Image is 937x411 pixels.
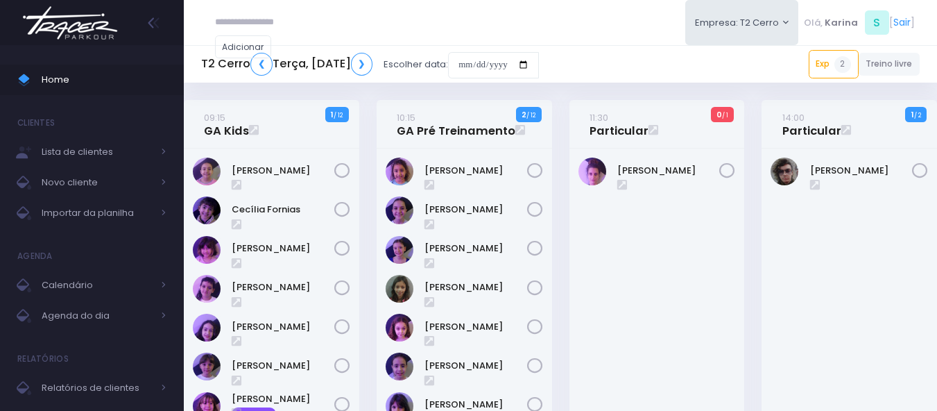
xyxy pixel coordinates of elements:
small: 10:15 [397,111,415,124]
a: Adicionar [215,35,272,58]
img: Ana Helena Soutello [386,196,413,224]
a: Sair [893,15,911,30]
h4: Relatórios [17,345,69,373]
span: Calendário [42,276,153,294]
img: Chiara Real Oshima Hirata [193,236,221,264]
img: Maria Clara Frateschi [193,353,221,380]
a: 14:00Particular [782,110,841,138]
small: 14:00 [782,111,805,124]
span: Home [42,71,166,89]
img: Beatriz Cogo [193,158,221,185]
a: [PERSON_NAME] [232,280,334,294]
img: Julia de Campos Munhoz [386,275,413,303]
img: Maria Laura Bertazzi [578,158,606,185]
a: [PERSON_NAME] [424,359,527,373]
a: [PERSON_NAME] [232,392,334,406]
div: [ ] [798,7,920,38]
span: Agenda do dia [42,307,153,325]
h4: Clientes [17,109,55,137]
span: S [865,10,889,35]
a: Cecília Fornias [232,203,334,217]
img: Luzia Rolfini Fernandes [386,353,413,380]
a: Exp2 [809,50,859,78]
a: [PERSON_NAME] [232,164,334,178]
a: [PERSON_NAME] [424,242,527,255]
a: [PERSON_NAME] [424,203,527,217]
strong: 1 [331,109,334,120]
a: [PERSON_NAME] [424,164,527,178]
a: 09:15GA Kids [204,110,249,138]
strong: 2 [522,109,526,120]
span: 2 [834,56,851,73]
img: Clara Guimaraes Kron [193,275,221,303]
div: Escolher data: [201,49,539,81]
small: 11:30 [590,111,608,124]
a: [PERSON_NAME] [232,320,334,334]
span: Relatórios de clientes [42,379,153,397]
small: / 1 [722,111,728,119]
h4: Agenda [17,242,53,270]
span: Olá, [804,16,823,30]
img: Jasmim rocha [386,236,413,264]
a: [PERSON_NAME] [232,359,334,373]
a: [PERSON_NAME] [424,280,527,294]
span: Lista de clientes [42,143,153,161]
span: Karina [825,16,858,30]
strong: 1 [911,109,914,120]
strong: 0 [716,109,722,120]
img: Fernando Pires Amary [771,158,798,185]
small: / 2 [914,111,921,119]
img: Isabela de Brito Moffa [193,314,221,342]
span: Importar da planilha [42,204,153,222]
a: Treino livre [859,53,920,76]
small: 09:15 [204,111,225,124]
img: Luisa Tomchinsky Montezano [386,314,413,342]
span: Novo cliente [42,174,153,192]
a: [PERSON_NAME] [810,164,913,178]
a: [PERSON_NAME] [232,242,334,255]
img: Cecília Fornias Gomes [193,196,221,224]
a: [PERSON_NAME] [617,164,720,178]
a: ❯ [351,53,373,76]
a: 10:15GA Pré Treinamento [397,110,515,138]
a: 11:30Particular [590,110,648,138]
a: [PERSON_NAME] [424,320,527,334]
small: / 12 [334,111,343,119]
img: Alice Oliveira Castro [386,158,413,185]
small: / 12 [526,111,535,119]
